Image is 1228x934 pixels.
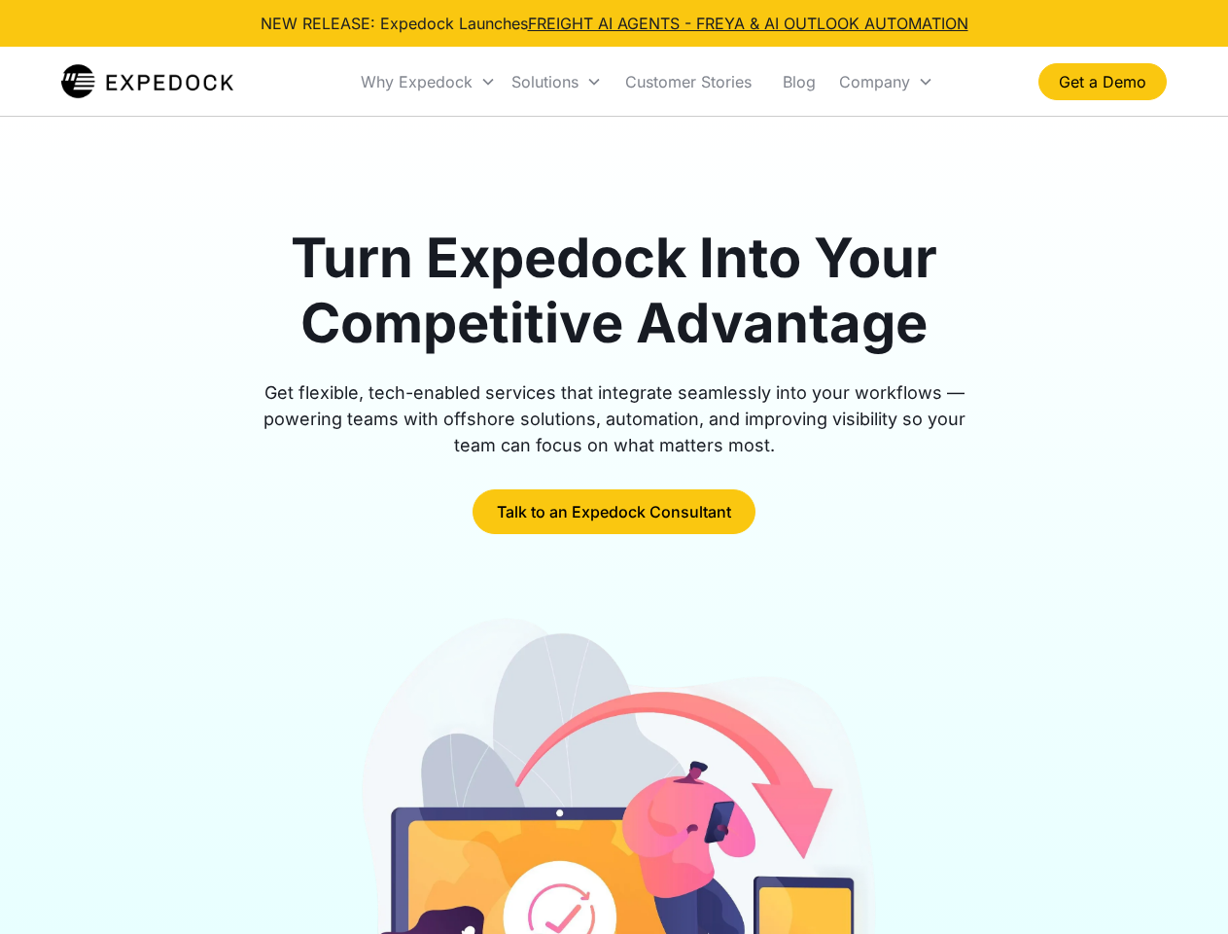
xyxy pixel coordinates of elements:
[504,49,610,115] div: Solutions
[353,49,504,115] div: Why Expedock
[473,489,755,534] a: Talk to an Expedock Consultant
[511,72,579,91] div: Solutions
[528,14,968,33] a: FREIGHT AI AGENTS - FREYA & AI OUTLOOK AUTOMATION
[241,379,988,458] div: Get flexible, tech-enabled services that integrate seamlessly into your workflows — powering team...
[261,12,968,35] div: NEW RELEASE: Expedock Launches
[767,49,831,115] a: Blog
[241,226,988,356] h1: Turn Expedock Into Your Competitive Advantage
[61,62,233,101] a: home
[610,49,767,115] a: Customer Stories
[839,72,910,91] div: Company
[1131,841,1228,934] iframe: Chat Widget
[831,49,941,115] div: Company
[61,62,233,101] img: Expedock Logo
[1038,63,1167,100] a: Get a Demo
[361,72,473,91] div: Why Expedock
